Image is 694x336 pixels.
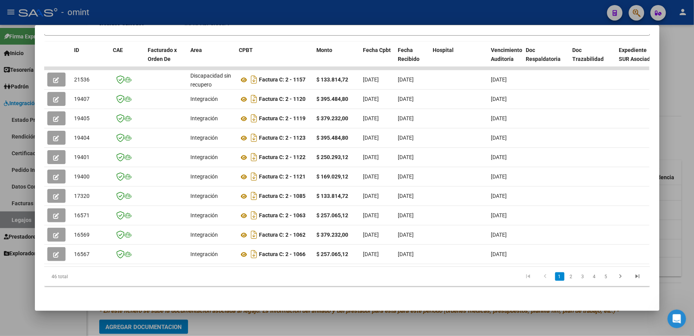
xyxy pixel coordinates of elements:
[249,229,259,241] i: Descargar documento
[491,154,507,160] span: [DATE]
[317,96,349,102] strong: $ 395.484,80
[314,42,360,76] datatable-header-cell: Monto
[74,212,90,218] span: 16571
[566,270,577,283] li: page 2
[668,310,686,328] iframe: Intercom live chat
[491,135,507,141] span: [DATE]
[602,272,611,281] a: 5
[259,193,306,199] strong: Factura C: 2 - 1085
[589,270,601,283] li: page 4
[491,212,507,218] span: [DATE]
[363,173,379,180] span: [DATE]
[249,170,259,183] i: Descargar documento
[74,96,90,102] span: 19407
[74,251,90,257] span: 16567
[491,173,507,180] span: [DATE]
[191,212,218,218] span: Integración
[74,115,90,121] span: 19405
[398,76,414,83] span: [DATE]
[578,272,588,281] a: 3
[488,42,523,76] datatable-header-cell: Vencimiento Auditoría
[113,47,123,53] span: CAE
[259,232,306,238] strong: Factura C: 2 - 1062
[363,96,379,102] span: [DATE]
[317,173,349,180] strong: $ 169.029,12
[317,154,349,160] strong: $ 250.293,12
[363,154,379,160] span: [DATE]
[148,47,177,62] span: Facturado x Orden De
[191,73,231,88] span: Discapacidad sin recupero
[570,42,616,76] datatable-header-cell: Doc Trazabilidad
[191,135,218,141] span: Integración
[398,115,414,121] span: [DATE]
[259,96,306,102] strong: Factura C: 2 - 1120
[191,115,218,121] span: Integración
[249,151,259,163] i: Descargar documento
[398,135,414,141] span: [DATE]
[259,77,306,83] strong: Factura C: 2 - 1157
[249,112,259,125] i: Descargar documento
[491,232,507,238] span: [DATE]
[188,42,236,76] datatable-header-cell: Area
[573,47,604,62] span: Doc Trazabilidad
[398,232,414,238] span: [DATE]
[44,267,164,286] div: 46 total
[71,42,110,76] datatable-header-cell: ID
[363,135,379,141] span: [DATE]
[363,251,379,257] span: [DATE]
[236,42,314,76] datatable-header-cell: CPBT
[191,154,218,160] span: Integración
[491,96,507,102] span: [DATE]
[259,213,306,219] strong: Factura C: 2 - 1063
[74,154,90,160] span: 19401
[521,272,536,281] a: go to first page
[590,272,599,281] a: 4
[191,173,218,180] span: Integración
[74,135,90,141] span: 19404
[145,42,188,76] datatable-header-cell: Facturado x Orden De
[191,96,218,102] span: Integración
[567,272,576,281] a: 2
[191,232,218,238] span: Integración
[74,193,90,199] span: 17320
[398,193,414,199] span: [DATE]
[259,154,306,161] strong: Factura C: 2 - 1122
[317,193,349,199] strong: $ 133.814,72
[554,270,566,283] li: page 1
[398,47,420,62] span: Fecha Recibido
[74,173,90,180] span: 19400
[249,73,259,86] i: Descargar documento
[433,47,454,53] span: Hospital
[363,115,379,121] span: [DATE]
[317,212,349,218] strong: $ 257.065,12
[363,47,391,53] span: Fecha Cpbt
[259,116,306,122] strong: Factura C: 2 - 1119
[523,42,570,76] datatable-header-cell: Doc Respaldatoria
[317,76,349,83] strong: $ 133.814,72
[491,193,507,199] span: [DATE]
[616,42,659,76] datatable-header-cell: Expediente SUR Asociado
[619,47,654,62] span: Expediente SUR Asociado
[363,212,379,218] span: [DATE]
[491,47,523,62] span: Vencimiento Auditoría
[249,93,259,105] i: Descargar documento
[317,115,349,121] strong: $ 379.232,00
[577,270,589,283] li: page 3
[249,209,259,222] i: Descargar documento
[398,212,414,218] span: [DATE]
[398,96,414,102] span: [DATE]
[191,193,218,199] span: Integración
[491,76,507,83] span: [DATE]
[601,270,612,283] li: page 5
[360,42,395,76] datatable-header-cell: Fecha Cpbt
[317,251,349,257] strong: $ 257.065,12
[398,154,414,160] span: [DATE]
[538,272,553,281] a: go to previous page
[259,251,306,258] strong: Factura C: 2 - 1066
[317,47,333,53] span: Monto
[526,47,561,62] span: Doc Respaldatoria
[395,42,430,76] datatable-header-cell: Fecha Recibido
[74,47,79,53] span: ID
[259,174,306,180] strong: Factura C: 2 - 1121
[74,76,90,83] span: 21536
